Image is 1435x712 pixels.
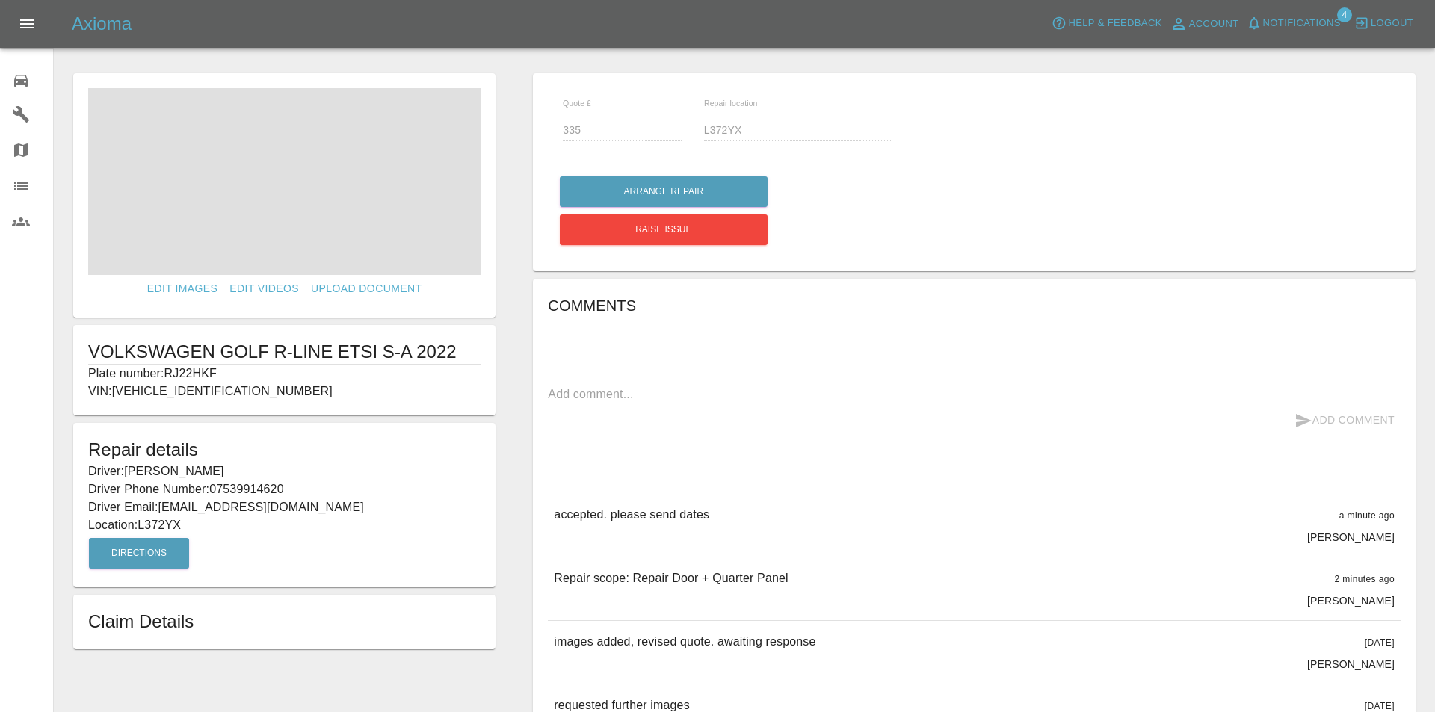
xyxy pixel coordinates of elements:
[88,480,481,498] p: Driver Phone Number: 07539914620
[88,462,481,480] p: Driver: [PERSON_NAME]
[1048,12,1165,35] button: Help & Feedback
[9,6,45,42] button: Open drawer
[554,506,709,524] p: accepted. please send dates
[1166,12,1243,36] a: Account
[1365,701,1395,711] span: [DATE]
[88,383,481,400] p: VIN: [VEHICLE_IDENTIFICATION_NUMBER]
[72,12,132,36] h5: Axioma
[560,176,768,207] button: Arrange Repair
[141,275,223,303] a: Edit Images
[1307,593,1395,608] p: [PERSON_NAME]
[1307,657,1395,672] p: [PERSON_NAME]
[88,610,481,634] h1: Claim Details
[1351,12,1417,35] button: Logout
[548,294,1401,318] h6: Comments
[1263,15,1341,32] span: Notifications
[1243,12,1345,35] button: Notifications
[88,365,481,383] p: Plate number: RJ22HKF
[554,633,815,651] p: images added, revised quote. awaiting response
[1365,637,1395,648] span: [DATE]
[1339,510,1395,521] span: a minute ago
[560,214,768,245] button: Raise issue
[89,538,189,569] button: Directions
[1371,15,1413,32] span: Logout
[305,275,428,303] a: Upload Document
[1307,530,1395,545] p: [PERSON_NAME]
[88,438,481,462] h5: Repair details
[88,516,481,534] p: Location: L372YX
[1334,574,1395,584] span: 2 minutes ago
[88,340,481,364] h1: VOLKSWAGEN GOLF R-LINE ETSI S-A 2022
[554,569,788,587] p: Repair scope: Repair Door + Quarter Panel
[1337,7,1352,22] span: 4
[223,275,305,303] a: Edit Videos
[1068,15,1161,32] span: Help & Feedback
[88,498,481,516] p: Driver Email: [EMAIL_ADDRESS][DOMAIN_NAME]
[704,99,758,108] span: Repair location
[1189,16,1239,33] span: Account
[563,99,591,108] span: Quote £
